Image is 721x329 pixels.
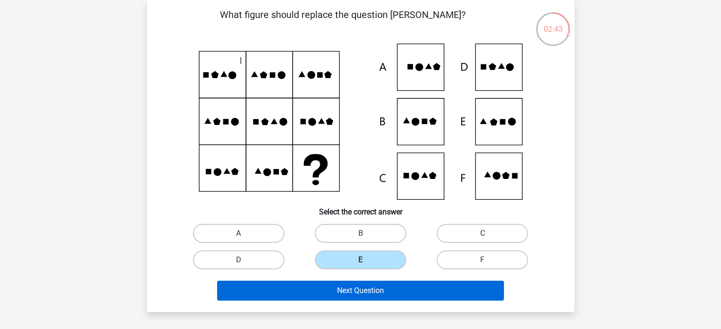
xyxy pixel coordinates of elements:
label: A [193,224,284,243]
p: What figure should replace the question [PERSON_NAME]? [162,8,524,36]
label: E [315,250,406,269]
h6: Select the correct answer [162,200,559,216]
div: 02:43 [535,11,571,35]
label: D [193,250,284,269]
label: C [437,224,528,243]
label: B [315,224,406,243]
button: Next Question [217,281,504,301]
label: F [437,250,528,269]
